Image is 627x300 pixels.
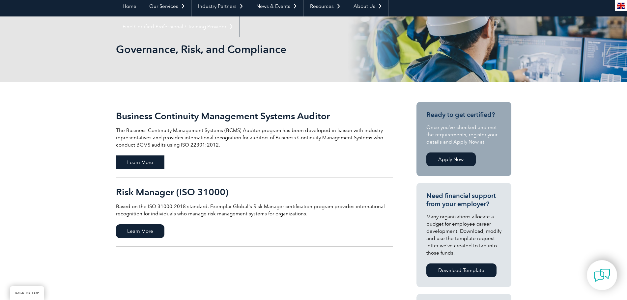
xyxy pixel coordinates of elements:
[617,3,625,9] img: en
[116,43,369,56] h1: Governance, Risk, and Compliance
[116,127,393,149] p: The Business Continuity Management Systems (BCMS) Auditor program has been developed in liaison w...
[116,111,393,121] h2: Business Continuity Management Systems Auditor
[426,263,497,277] a: Download Template
[426,124,501,146] p: Once you’ve checked and met the requirements, register your details and Apply Now at
[116,203,393,217] p: Based on the ISO 31000:2018 standard. Exemplar Global's Risk Manager certification program provid...
[10,286,44,300] a: BACK TO TOP
[116,178,393,247] a: Risk Manager (ISO 31000) Based on the ISO 31000:2018 standard. Exemplar Global's Risk Manager cer...
[116,187,393,197] h2: Risk Manager (ISO 31000)
[426,213,501,257] p: Many organizations allocate a budget for employee career development. Download, modify and use th...
[426,192,501,208] h3: Need financial support from your employer?
[426,152,476,166] a: Apply Now
[116,155,164,169] span: Learn More
[426,111,501,119] h3: Ready to get certified?
[116,16,240,37] a: Find Certified Professional / Training Provider
[116,102,393,178] a: Business Continuity Management Systems Auditor The Business Continuity Management Systems (BCMS) ...
[594,267,610,284] img: contact-chat.png
[116,224,164,238] span: Learn More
